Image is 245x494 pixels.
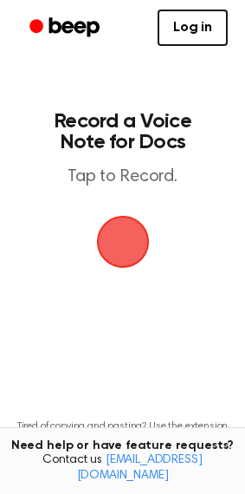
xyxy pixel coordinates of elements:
img: Beep Logo [97,216,149,268]
a: Beep [17,11,115,45]
p: Tap to Record. [31,166,214,188]
h1: Record a Voice Note for Docs [31,111,214,153]
a: [EMAIL_ADDRESS][DOMAIN_NAME] [77,454,203,482]
span: Contact us [10,453,235,484]
a: Log in [158,10,228,46]
p: Tired of copying and pasting? Use the extension to automatically insert your recordings. [14,420,231,446]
